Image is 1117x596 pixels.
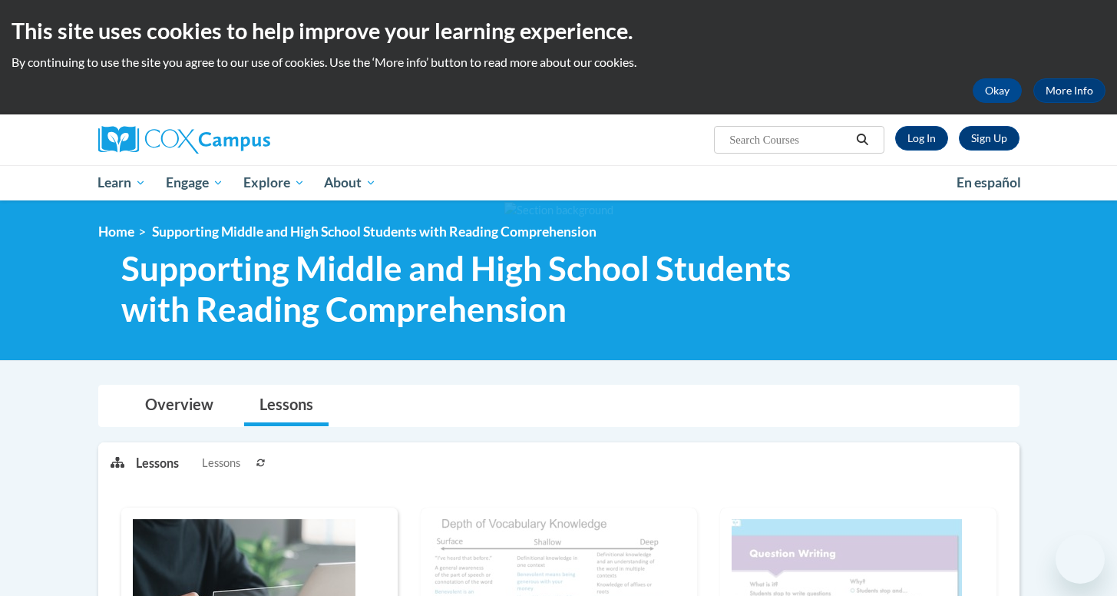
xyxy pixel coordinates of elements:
a: Engage [156,165,233,200]
span: Supporting Middle and High School Students with Reading Comprehension [121,248,807,329]
a: Register [959,126,1020,151]
span: Explore [243,174,305,192]
a: About [314,165,386,200]
span: Engage [166,174,223,192]
button: Okay [973,78,1022,103]
span: Lessons [202,455,240,472]
a: Explore [233,165,315,200]
a: Overview [130,386,229,426]
p: By continuing to use the site you agree to our use of cookies. Use the ‘More info’ button to read... [12,54,1105,71]
a: En español [947,167,1031,199]
div: Main menu [75,165,1043,200]
a: More Info [1033,78,1105,103]
h2: This site uses cookies to help improve your learning experience. [12,15,1105,46]
img: Section background [504,202,613,219]
span: About [324,174,376,192]
iframe: Button to launch messaging window [1056,535,1105,584]
input: Search Courses [728,131,851,149]
a: Home [98,223,134,240]
span: En español [957,174,1021,190]
img: Cox Campus [98,126,270,154]
span: Learn [97,174,146,192]
button: Search [851,131,874,149]
span: Supporting Middle and High School Students with Reading Comprehension [152,223,597,240]
p: Lessons [136,455,179,472]
a: Learn [88,165,157,200]
a: Cox Campus [98,126,390,154]
a: Log In [895,126,948,151]
a: Lessons [244,386,329,426]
